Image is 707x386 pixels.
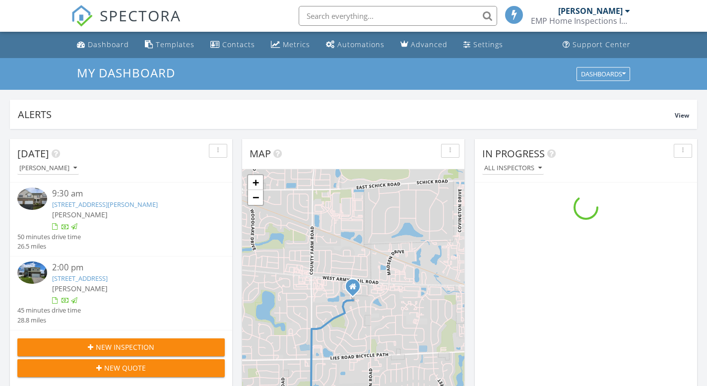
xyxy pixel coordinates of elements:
div: Advanced [411,40,448,49]
div: Metrics [283,40,310,49]
span: View [675,111,689,120]
a: [STREET_ADDRESS][PERSON_NAME] [52,200,158,209]
a: Advanced [396,36,451,54]
a: Zoom in [248,175,263,190]
div: 2:00 pm [52,261,208,274]
div: Dashboards [581,70,626,77]
button: Dashboards [577,67,630,81]
span: [DATE] [17,147,49,160]
span: Map [250,147,271,160]
span: In Progress [482,147,545,160]
a: [STREET_ADDRESS] [52,274,108,283]
span: New Quote [104,363,146,373]
div: Dashboard [88,40,129,49]
div: Settings [473,40,503,49]
button: New Quote [17,359,225,377]
div: Templates [156,40,194,49]
a: Support Center [559,36,635,54]
a: 9:30 am [STREET_ADDRESS][PERSON_NAME] [PERSON_NAME] 50 minutes drive time 26.5 miles [17,188,225,251]
a: Zoom out [248,190,263,205]
div: 45 minutes drive time [17,306,81,315]
img: The Best Home Inspection Software - Spectora [71,5,93,27]
a: 2:00 pm [STREET_ADDRESS] [PERSON_NAME] 45 minutes drive time 28.8 miles [17,261,225,325]
button: [PERSON_NAME] [17,162,79,175]
div: [PERSON_NAME] [19,165,77,172]
div: 9:30 am [52,188,208,200]
span: [PERSON_NAME] [52,284,108,293]
div: Contacts [222,40,255,49]
div: Alerts [18,108,675,121]
div: Support Center [573,40,631,49]
a: Contacts [206,36,259,54]
a: Metrics [267,36,314,54]
div: All Inspectors [484,165,542,172]
div: EMP Home Inspections Inc. [531,16,630,26]
div: Automations [337,40,385,49]
a: SPECTORA [71,13,181,34]
span: [PERSON_NAME] [52,210,108,219]
a: Templates [141,36,198,54]
input: Search everything... [299,6,497,26]
span: My Dashboard [77,64,175,81]
a: Settings [459,36,507,54]
a: Dashboard [73,36,133,54]
img: 9349592%2Fcover_photos%2FiqgdykjHVTBDSaBvDjGi%2Fsmall.jpg [17,188,47,210]
span: SPECTORA [100,5,181,26]
div: 50 minutes drive time [17,232,81,242]
div: [PERSON_NAME] [558,6,623,16]
div: 28.8 miles [17,316,81,325]
span: New Inspection [96,342,154,352]
div: 26.5 miles [17,242,81,251]
button: All Inspectors [482,162,544,175]
div: 649 Kingsbridge Dr, Carol Stream IL 60188 [353,286,359,292]
a: Automations (Basic) [322,36,388,54]
button: New Inspection [17,338,225,356]
img: 9354657%2Fcover_photos%2F6YpvNa9GQaHQXUg4TMRg%2Fsmall.jpg [17,261,47,284]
